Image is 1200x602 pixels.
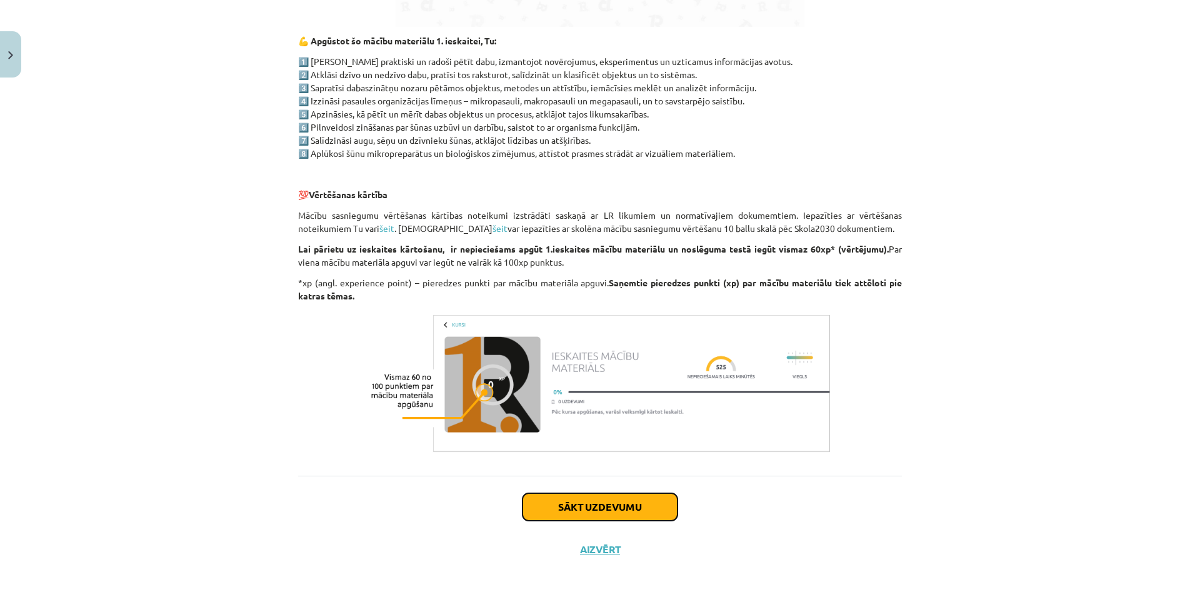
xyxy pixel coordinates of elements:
img: icon-close-lesson-0947bae3869378f0d4975bcd49f059093ad1ed9edebbc8119c70593378902aed.svg [8,51,13,59]
p: Mācību sasniegumu vērtēšanas kārtības noteikumi izstrādāti saskaņā ar LR likumiem un normatīvajie... [298,209,902,235]
strong: Lai pārietu uz ieskaites kārtošanu, ir nepieciešams apgūt 1.ieskaites mācību materiālu un noslēgu... [298,243,889,254]
p: 1️⃣ [PERSON_NAME] praktiski un radoši pētīt dabu, izmantojot novērojumus, eksperimentus un uztica... [298,55,902,160]
button: Aizvērt [576,543,624,556]
p: Par viena mācību materiāla apguvi var iegūt ne vairāk kā 100xp punktus. [298,243,902,269]
button: Sākt uzdevumu [522,493,677,521]
strong: Vērtēšanas kārtība [309,189,387,200]
a: šeit [379,223,394,234]
a: šeit [492,223,507,234]
p: *xp (angl. experience point) – pieredzes punkti par mācību materiāla apguvi. [298,276,902,303]
strong: 💪 Apgūstot šo mācību materiālu 1. ieskaitei, Tu: [298,35,496,46]
p: 💯 [298,188,902,201]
